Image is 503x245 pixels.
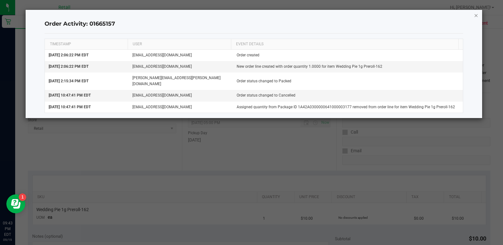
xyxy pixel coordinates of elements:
td: Order status changed to Packed [233,72,463,90]
td: [PERSON_NAME][EMAIL_ADDRESS][PERSON_NAME][DOMAIN_NAME] [129,72,233,90]
span: [DATE] 10:47:41 PM EDT [49,93,91,97]
iframe: Resource center unread badge [19,193,26,201]
th: USER [128,39,231,50]
span: [DATE] 2:06:22 PM EDT [49,53,88,57]
h4: Order Activity: 01665157 [45,20,463,28]
td: [EMAIL_ADDRESS][DOMAIN_NAME] [129,50,233,61]
td: [EMAIL_ADDRESS][DOMAIN_NAME] [129,90,233,101]
td: [EMAIL_ADDRESS][DOMAIN_NAME] [129,102,233,113]
iframe: Resource center [6,194,25,213]
th: TIMESTAMP [45,39,128,50]
td: Order status changed to Cancelled [233,90,463,101]
span: [DATE] 2:15:34 PM EDT [49,79,88,83]
span: [DATE] 2:06:22 PM EDT [49,64,88,69]
td: [EMAIL_ADDRESS][DOMAIN_NAME] [129,61,233,72]
td: Assigned quantity from Package ID 1A42A0300000641000003177 removed from order line for item Weddi... [233,102,463,113]
span: [DATE] 10:47:41 PM EDT [49,105,91,109]
td: New order line created with order quantity 1.0000 for item Wedding Pie 1g Preroll-162 [233,61,463,72]
th: EVENT DETAILS [231,39,458,50]
td: Order created [233,50,463,61]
